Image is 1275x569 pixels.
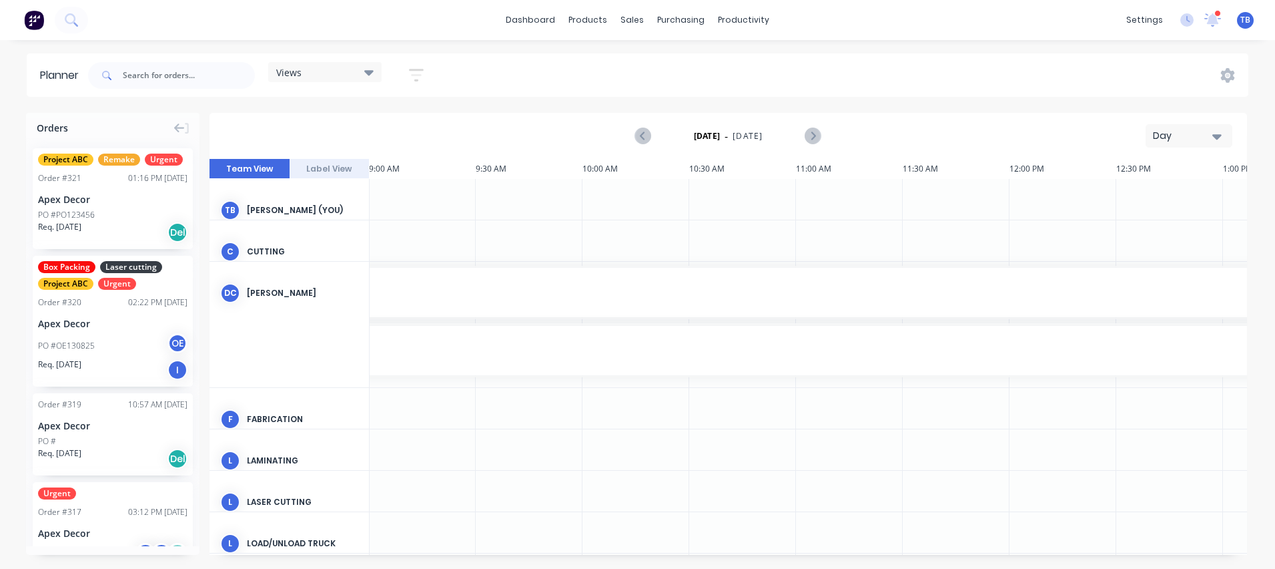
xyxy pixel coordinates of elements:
[38,435,56,447] div: PO #
[694,130,721,142] strong: [DATE]
[167,449,187,469] div: Del
[220,200,240,220] div: TB
[37,121,68,135] span: Orders
[290,159,370,179] button: Label View
[38,359,81,371] span: Req. [DATE]
[1009,159,1116,179] div: 12:00 PM
[38,192,187,206] div: Apex Decor
[636,128,651,144] button: Previous page
[38,340,95,352] div: PO #OE130825
[476,159,582,179] div: 9:30 AM
[247,204,358,216] div: [PERSON_NAME] (You)
[796,159,903,179] div: 11:00 AM
[38,526,187,540] div: Apex Decor
[711,10,776,30] div: productivity
[689,159,796,179] div: 10:30 AM
[805,128,820,144] button: Next page
[220,409,240,429] div: F
[369,159,476,179] div: 9:00 AM
[220,534,240,554] div: L
[38,317,187,331] div: Apex Decor
[38,261,95,273] span: Box Packing
[247,496,358,508] div: Laser Cutting
[98,278,136,290] span: Urgent
[128,172,187,184] div: 01:16 PM [DATE]
[209,159,290,179] button: Team View
[733,130,763,142] span: [DATE]
[167,360,187,380] div: I
[167,333,187,353] div: OE
[247,287,358,299] div: [PERSON_NAME]
[1120,10,1170,30] div: settings
[220,492,240,512] div: L
[151,543,171,563] div: F
[38,297,81,309] div: Order # 320
[276,65,302,79] span: Views
[24,10,44,30] img: Factory
[38,154,93,166] span: Project ABC
[128,297,187,309] div: 02:22 PM [DATE]
[725,128,728,144] span: -
[582,159,689,179] div: 10:00 AM
[38,488,76,500] span: Urgent
[38,172,81,184] div: Order # 321
[38,209,95,221] div: PO #PO123456
[247,455,358,467] div: Laminating
[220,451,240,471] div: L
[247,538,358,550] div: Load/Unload Truck
[123,62,255,89] input: Search for orders...
[220,283,240,303] div: DC
[135,543,155,563] div: DC
[247,246,358,258] div: Cutting
[220,242,240,262] div: C
[499,10,562,30] a: dashboard
[38,278,93,290] span: Project ABC
[38,399,81,411] div: Order # 319
[38,221,81,233] span: Req. [DATE]
[98,154,140,166] span: Remake
[38,506,81,518] div: Order # 317
[38,447,81,459] span: Req. [DATE]
[128,506,187,518] div: 03:12 PM [DATE]
[167,222,187,242] div: Del
[1146,124,1232,148] button: Day
[651,10,711,30] div: purchasing
[100,261,162,273] span: Laser cutting
[1116,159,1223,179] div: 12:30 PM
[167,543,187,563] div: + 1
[562,10,614,30] div: products
[614,10,651,30] div: sales
[247,413,358,425] div: Fabrication
[1153,129,1214,143] div: Day
[128,399,187,411] div: 10:57 AM [DATE]
[145,154,183,166] span: Urgent
[903,159,1009,179] div: 11:30 AM
[1240,14,1250,26] span: TB
[40,67,85,83] div: Planner
[38,419,187,433] div: Apex Decor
